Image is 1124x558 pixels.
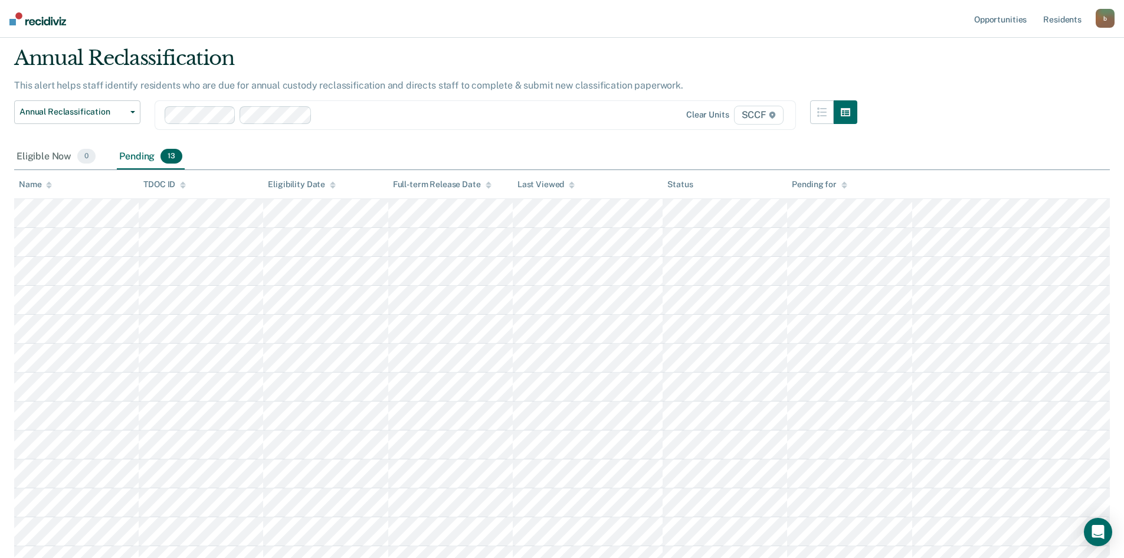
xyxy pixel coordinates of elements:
span: SCCF [734,106,784,125]
div: Name [19,180,52,190]
div: Pending for [792,180,847,190]
div: Pending13 [117,144,185,170]
p: This alert helps staff identify residents who are due for annual custody reclassification and dir... [14,80,683,91]
div: Full-term Release Date [393,180,491,190]
div: Status [667,180,693,190]
span: 0 [77,149,96,164]
img: Recidiviz [9,12,66,25]
div: Last Viewed [517,180,575,190]
button: Annual Reclassification [14,100,140,124]
span: Annual Reclassification [19,107,126,117]
div: Eligible Now0 [14,144,98,170]
div: TDOC ID [143,180,186,190]
div: Open Intercom Messenger [1084,518,1112,546]
button: b [1096,9,1115,28]
div: Clear units [686,110,729,120]
div: Annual Reclassification [14,46,857,80]
span: 13 [160,149,182,164]
div: Eligibility Date [268,180,336,190]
